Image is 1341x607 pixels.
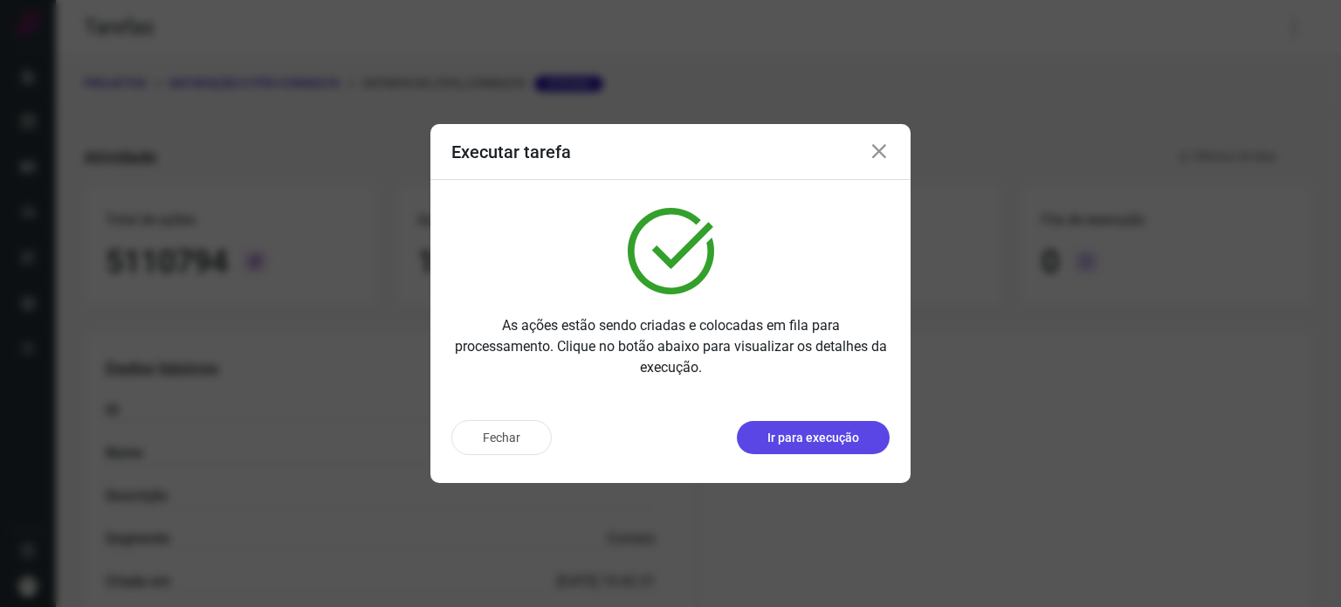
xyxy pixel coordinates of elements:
[767,429,859,447] p: Ir para execução
[737,421,890,454] button: Ir para execução
[451,141,571,162] h3: Executar tarefa
[451,315,890,378] p: As ações estão sendo criadas e colocadas em fila para processamento. Clique no botão abaixo para ...
[628,208,714,294] img: verified.svg
[451,420,552,455] button: Fechar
